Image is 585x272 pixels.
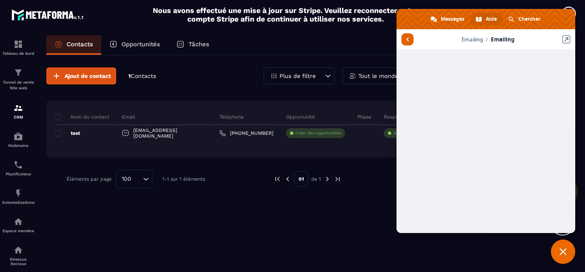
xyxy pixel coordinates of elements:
[426,13,470,25] div: Messages
[295,130,341,136] p: Créer des opportunités
[294,171,308,187] p: 01
[13,160,23,170] img: scheduler
[121,41,160,48] p: Opportunités
[324,175,331,183] img: next
[134,175,141,183] input: Search for option
[162,176,205,182] p: 1-1 sur 1 éléments
[486,13,497,25] span: Aide
[54,130,80,136] p: test
[483,36,491,43] span: /
[2,97,35,125] a: formationformationCRM
[46,67,116,84] button: Ajout de contact
[101,35,168,55] a: Opportunités
[2,211,35,239] a: automationsautomationsEspace membre
[358,73,398,79] p: Tout le monde
[441,13,464,25] span: Messages
[54,114,109,120] p: Nom du contact
[384,114,414,120] p: Responsable
[2,229,35,233] p: Espace membre
[13,68,23,78] img: formation
[119,175,134,183] span: 100
[67,41,93,48] p: Contacts
[2,80,35,91] p: Tunnel de vente Site web
[131,73,156,79] span: Contacts
[491,36,514,43] span: Emailing
[152,6,419,23] h2: Nous avons effectué une mise à jour sur Stripe. Veuillez reconnecter votre compte Stripe afin de ...
[393,130,412,136] p: À associe
[2,172,35,176] p: Planificateur
[11,7,84,22] img: logo
[334,175,341,183] img: next
[551,240,575,264] div: Fermer le chat
[128,72,156,80] p: 1
[284,175,291,183] img: prev
[116,170,152,188] div: Search for option
[13,217,23,227] img: automations
[274,175,281,183] img: prev
[401,33,414,45] span: Retour aux articles
[2,143,35,148] p: Webinaire
[2,62,35,97] a: formationformationTunnel de vente Site web
[188,41,209,48] p: Tâches
[13,132,23,141] img: automations
[2,154,35,182] a: schedulerschedulerPlanificateur
[67,176,112,182] p: Éléments par page
[2,257,35,266] p: Réseaux Sociaux
[562,35,570,43] a: Ouvrir l'article
[65,72,111,80] span: Ajout de contact
[2,115,35,119] p: CRM
[122,114,135,120] p: Email
[357,114,371,120] p: Phase
[168,35,217,55] a: Tâches
[286,114,315,120] p: Opportunité
[13,103,23,113] img: formation
[2,125,35,154] a: automationsautomationsWebinaire
[2,200,35,205] p: Automatisations
[13,39,23,49] img: formation
[461,36,483,43] span: Emailing
[471,13,503,25] div: Aide
[311,176,321,182] p: de 1
[13,188,23,198] img: automations
[2,239,35,272] a: social-networksocial-networkRéseaux Sociaux
[2,182,35,211] a: automationsautomationsAutomatisations
[219,130,273,136] a: [PHONE_NUMBER]
[219,114,244,120] p: Téléphone
[503,13,546,25] div: Chercher
[2,51,35,56] p: Tableau de bord
[279,73,316,79] p: Plus de filtre
[2,33,35,62] a: formationformationTableau de bord
[518,13,540,25] span: Chercher
[13,245,23,255] img: social-network
[46,35,101,55] a: Contacts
